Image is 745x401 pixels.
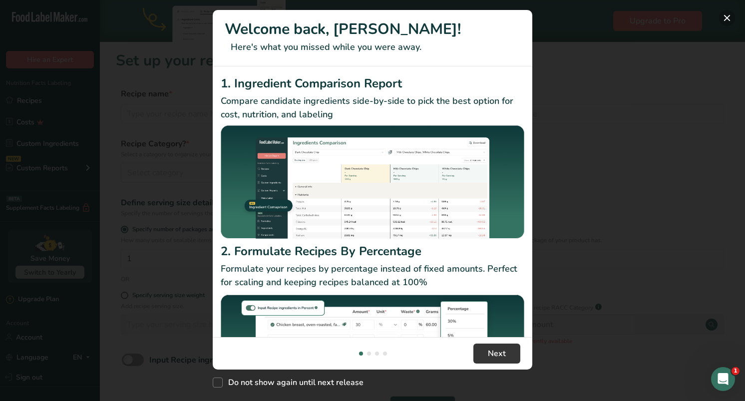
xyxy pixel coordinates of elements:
[223,378,364,388] span: Do not show again until next release
[488,348,506,360] span: Next
[221,125,524,239] img: Ingredient Comparison Report
[225,40,520,54] p: Here's what you missed while you were away.
[221,242,524,260] h2: 2. Formulate Recipes By Percentage
[221,94,524,121] p: Compare candidate ingredients side-by-side to pick the best option for cost, nutrition, and labeling
[473,344,520,364] button: Next
[221,74,524,92] h2: 1. Ingredient Comparison Report
[221,262,524,289] p: Formulate your recipes by percentage instead of fixed amounts. Perfect for scaling and keeping re...
[225,18,520,40] h1: Welcome back, [PERSON_NAME]!
[711,367,735,391] iframe: Intercom live chat
[732,367,740,375] span: 1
